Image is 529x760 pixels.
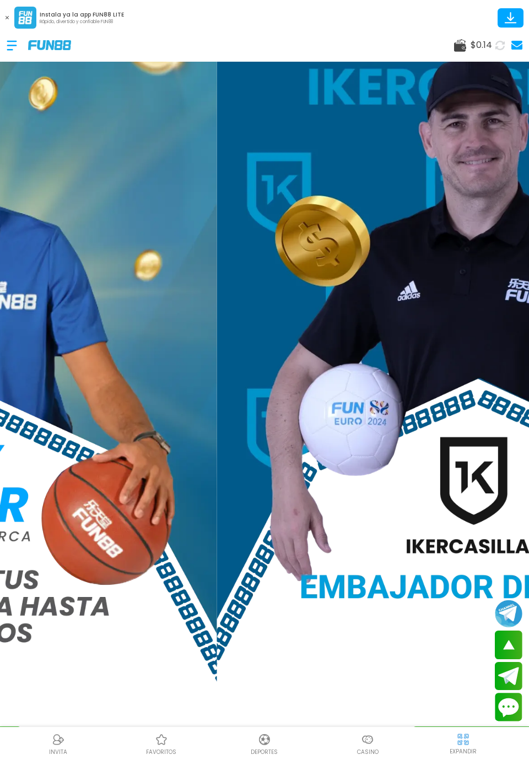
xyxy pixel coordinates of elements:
p: EXPANDIR [450,747,477,756]
img: Deportes [258,733,271,746]
button: scroll up [495,631,522,659]
a: CasinoCasinoCasino [316,731,419,756]
button: Join telegram [495,662,522,691]
img: Casino Favoritos [155,733,168,746]
a: ReferralReferralINVITA [7,731,110,756]
img: Referral [52,733,65,746]
a: DeportesDeportesDeportes [213,731,316,756]
img: Company Logo [28,40,71,50]
img: hide [456,732,470,746]
img: Casino [361,733,374,746]
p: Instala ya la app FUN88 LITE [40,10,124,19]
img: App Logo [14,7,36,29]
a: Casino FavoritosCasino Favoritosfavoritos [110,731,213,756]
button: Contact customer service [495,693,522,721]
p: Rápido, divertido y confiable FUN88 [40,19,124,25]
p: Casino [357,748,379,756]
span: $ 0.14 [471,39,492,52]
button: Join telegram channel [495,599,522,628]
p: Deportes [251,748,278,756]
p: favoritos [146,748,176,756]
p: INVITA [49,748,67,756]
